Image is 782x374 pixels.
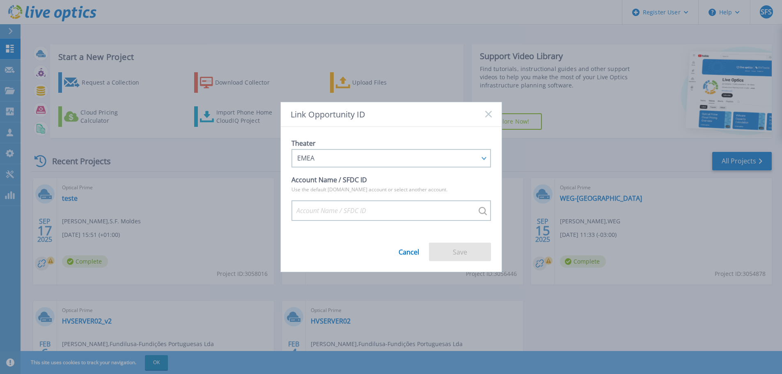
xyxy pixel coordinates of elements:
p: Theater [291,138,491,149]
p: Account Name / SFDC ID [291,174,491,186]
span: Link Opportunity ID [291,110,365,119]
button: Save [429,243,491,261]
div: EMEA [297,154,476,162]
a: Cancel [399,242,419,256]
p: Use the default [DOMAIN_NAME] account or select another account. [291,186,491,194]
input: Account Name / SFDC ID [291,200,491,221]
